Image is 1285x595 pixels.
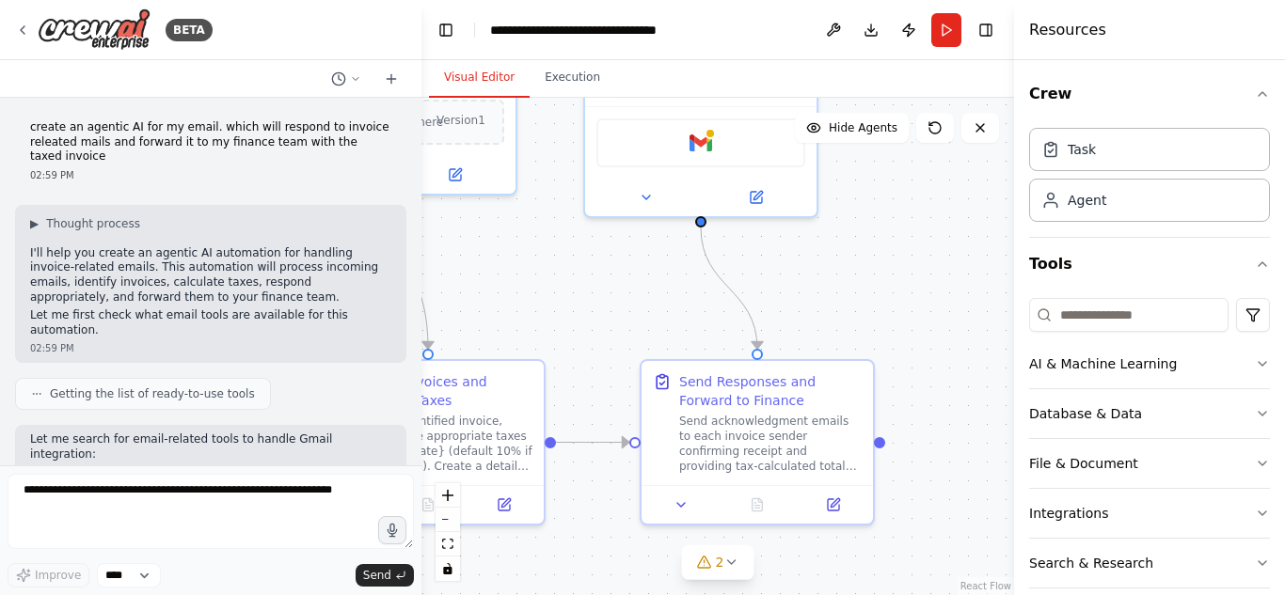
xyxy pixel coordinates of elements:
button: Hide right sidebar [973,17,999,43]
button: Tools [1029,238,1270,290]
button: No output available [718,493,798,516]
button: Visual Editor [429,58,530,98]
div: Process Invoices and Calculate TaxesFor each identified invoice, calculate the appropriate taxes ... [310,359,546,525]
button: Hide left sidebar [433,17,459,43]
div: Agent [1068,191,1106,210]
button: Improve [8,563,89,587]
span: Getting the list of ready-to-use tools [50,386,255,401]
button: Open in side panel [703,186,809,209]
p: create an agentic AI for my email. which will respond to invoice releated mails and forward it to... [30,120,391,164]
button: Open in side panel [402,164,508,186]
button: toggle interactivity [436,556,460,581]
button: AI & Machine Learning [1029,339,1270,388]
div: Process Invoices and Calculate Taxes [350,372,532,410]
div: Version 1 [436,113,485,128]
img: Gmail [690,132,712,154]
button: 2 [682,545,754,580]
button: Integrations [1029,489,1270,538]
button: zoom out [436,508,460,532]
button: Open in side panel [801,493,865,516]
img: Logo [38,8,151,51]
p: Let me search for email-related tools to handle Gmail integration: [30,432,391,462]
button: Click to speak your automation idea [378,516,406,544]
button: ▶Thought process [30,216,140,231]
div: Task [1068,140,1096,159]
button: Search & Research [1029,539,1270,587]
button: Open in side panel [471,493,536,516]
p: I'll help you create an agentic AI automation for handling invoice-related emails. This automatio... [30,246,391,305]
div: 02:59 PM [30,168,391,182]
span: Thought process [46,216,140,231]
div: 02:59 PM [30,341,391,355]
button: No output available [389,493,468,516]
div: Send acknowledgment emails to each invoice sender confirming receipt and providing tax-calculated... [679,414,862,474]
div: For each identified invoice, calculate the appropriate taxes using {tax_rate} (default 10% if not... [350,414,532,474]
span: ▶ [30,216,39,231]
g: Edge from 7f3f3ae6-6c64-4f84-9ad7-7dfc645e9922 to 86793e20-07a6-4c35-be7b-37d8e7831130 [556,433,629,452]
span: 2 [716,553,724,572]
button: zoom in [436,483,460,508]
nav: breadcrumb [490,21,657,39]
g: Edge from 9eadf994-0461-42c5-a0a5-4f505657821e to 86793e20-07a6-4c35-be7b-37d8e7831130 [691,227,767,349]
span: Send [363,568,391,583]
button: Hide Agents [795,113,909,143]
div: Crew [1029,120,1270,237]
button: fit view [436,532,460,556]
div: BETA [166,19,213,41]
button: File & Document [1029,439,1270,488]
div: Send Responses and Forward to FinanceSend acknowledgment emails to each invoice sender confirming... [640,359,875,525]
a: React Flow attribution [960,581,1011,591]
span: Improve [35,568,81,583]
button: Send [356,564,414,587]
button: Crew [1029,68,1270,120]
button: Execution [530,58,615,98]
div: Send Responses and Forward to Finance [679,372,862,410]
button: Switch to previous chat [324,68,369,90]
g: Edge from daa2db5e-1e6f-42ab-91b5-e68508bed00b to 7f3f3ae6-6c64-4f84-9ad7-7dfc645e9922 [390,205,437,349]
button: Database & Data [1029,389,1270,438]
button: Start a new chat [376,68,406,90]
span: Hide Agents [829,120,897,135]
h4: Resources [1029,19,1106,41]
p: Let me first check what email tools are available for this automation. [30,308,391,337]
div: React Flow controls [436,483,460,581]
